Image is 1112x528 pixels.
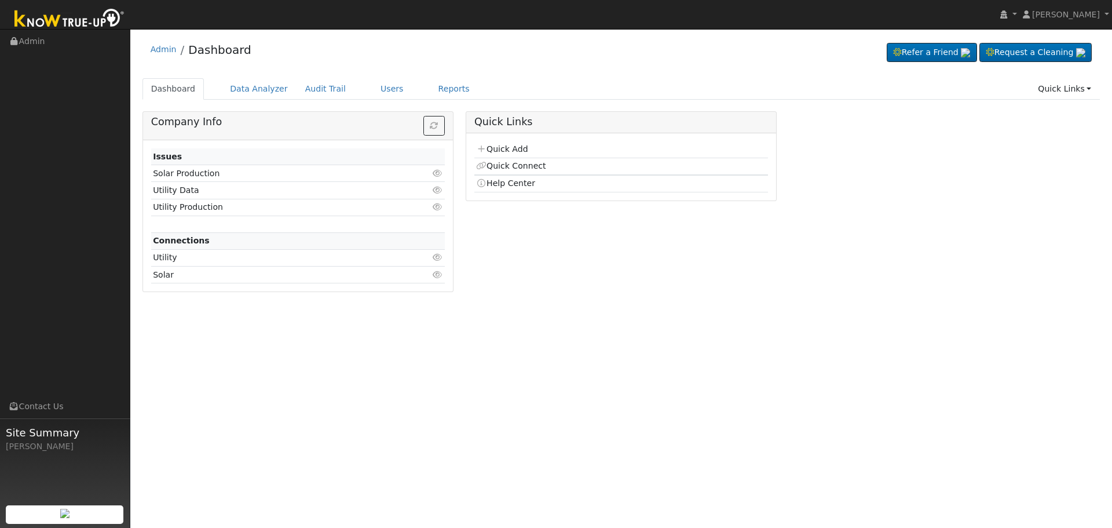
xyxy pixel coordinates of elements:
[433,169,443,177] i: Click to view
[1032,10,1100,19] span: [PERSON_NAME]
[142,78,204,100] a: Dashboard
[151,249,397,266] td: Utility
[476,179,535,188] a: Help Center
[151,116,445,128] h5: Company Info
[961,48,970,57] img: retrieve
[6,440,124,453] div: [PERSON_NAME]
[1076,48,1085,57] img: retrieve
[9,6,130,32] img: Know True-Up
[188,43,251,57] a: Dashboard
[476,144,528,154] a: Quick Add
[151,199,397,216] td: Utility Production
[297,78,354,100] a: Audit Trail
[6,425,124,440] span: Site Summary
[60,509,69,518] img: retrieve
[151,45,177,54] a: Admin
[474,116,768,128] h5: Quick Links
[151,182,397,199] td: Utility Data
[221,78,297,100] a: Data Analyzer
[153,236,210,245] strong: Connections
[430,78,478,100] a: Reports
[887,43,977,63] a: Refer a Friend
[476,161,546,170] a: Quick Connect
[153,152,182,161] strong: Issues
[433,203,443,211] i: Click to view
[151,165,397,182] td: Solar Production
[979,43,1092,63] a: Request a Cleaning
[433,253,443,261] i: Click to view
[433,186,443,194] i: Click to view
[433,271,443,279] i: Click to view
[1029,78,1100,100] a: Quick Links
[372,78,412,100] a: Users
[151,267,397,283] td: Solar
